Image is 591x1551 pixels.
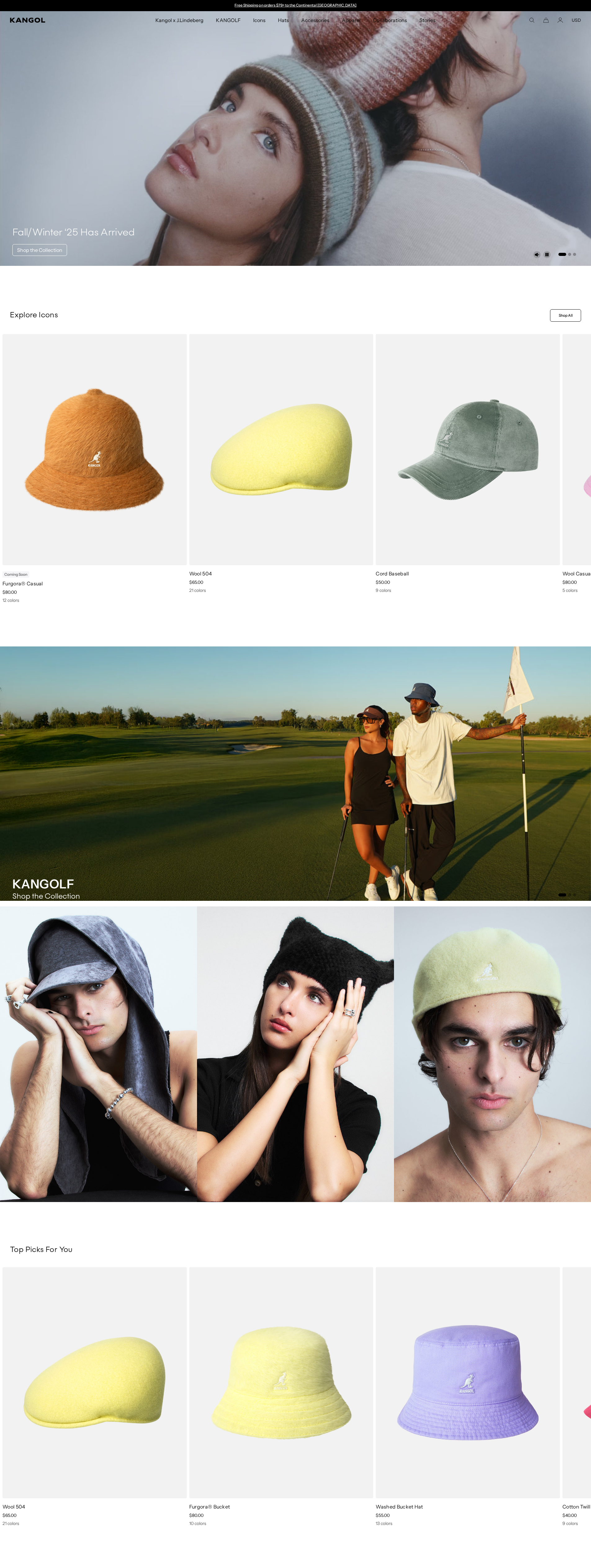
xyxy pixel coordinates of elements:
div: 9 colors [376,588,560,593]
button: Go to slide 1 [558,893,566,896]
div: 3 of 10 [373,1267,560,1526]
button: Unmute [533,251,541,258]
a: KANGOLF [210,11,247,29]
a: Kangol x J.Lindeberg [149,11,210,29]
img: Wool 504 [2,1267,187,1498]
a: Shop All [550,309,581,322]
a: Accessories [295,11,336,29]
span: Apparel [342,11,360,29]
a: Account [557,17,563,23]
p: Furgora® Casual [2,580,187,587]
span: KANGOLF [216,11,240,29]
span: Stories [419,11,436,29]
button: Go to slide 3 [573,253,576,256]
div: 10 colors [189,1521,374,1526]
a: Collaborations [367,11,413,29]
img: color-sage-green [376,334,560,565]
button: Go to slide 3 [573,893,576,896]
span: $40.00 [562,1513,577,1518]
a: Flat Caps [394,906,591,1202]
slideshow-component: Announcement bar [232,3,360,8]
div: 13 colors [376,1521,560,1526]
a: Hats [272,11,295,29]
a: Washed Bucket Hat [376,1504,423,1510]
a: Icons [247,11,272,29]
div: 12 colors [2,597,187,603]
span: $50.00 [376,579,390,585]
button: Pause [543,251,551,258]
button: Go to slide 1 [558,253,566,256]
span: Accessories [301,11,329,29]
span: Collaborations [373,11,407,29]
span: $65.00 [2,1513,16,1518]
ul: Select a slide to show [558,892,576,897]
img: color-rustic-caramel [2,334,187,565]
summary: Search here [529,17,535,23]
a: Stories [413,11,442,29]
a: Apparel [336,11,367,29]
button: Cart [543,17,549,23]
div: Coming Soon [2,571,29,578]
p: Cord Baseball [376,570,560,577]
h5: Shop the Collection [12,892,80,901]
div: 1 of 2 [232,3,360,8]
p: Explore Icons [10,311,548,320]
span: $80.00 [189,1513,204,1518]
span: $65.00 [189,579,203,585]
div: 3 of 11 [373,334,560,603]
div: 21 colors [189,588,374,593]
div: 2 of 11 [187,334,374,603]
ul: Select a slide to show [558,252,576,257]
img: color-butter-chiffon [189,334,374,565]
a: Beanies [197,906,394,1202]
p: Wool 504 [189,570,374,577]
a: Shop the Collection [12,244,67,256]
div: 2 of 10 [187,1267,374,1526]
a: Wool 504 [2,1504,25,1510]
h3: Top Picks For You [10,1245,581,1255]
a: Kangol [10,18,103,23]
button: USD [572,17,581,23]
img: Furgora® Bucket [189,1267,374,1498]
span: Hats [278,11,289,29]
span: Icons [253,11,266,29]
a: Furgora® Bucket [189,1504,230,1510]
span: $55.00 [376,1513,390,1518]
button: Go to slide 2 [568,893,571,896]
span: $80.00 [562,579,577,585]
a: Free Shipping on orders $79+ to the Continental [GEOGRAPHIC_DATA] [235,3,356,7]
span: Kangol x J.Lindeberg [155,11,204,29]
h4: Fall/Winter ‘25 Has Arrived [12,227,135,239]
div: Announcement [232,3,360,8]
button: Go to slide 2 [568,253,571,256]
strong: KANGOLF [12,876,74,892]
span: $80.00 [2,589,17,595]
div: 21 colors [2,1521,187,1526]
img: Washed Bucket Hat [376,1267,560,1498]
